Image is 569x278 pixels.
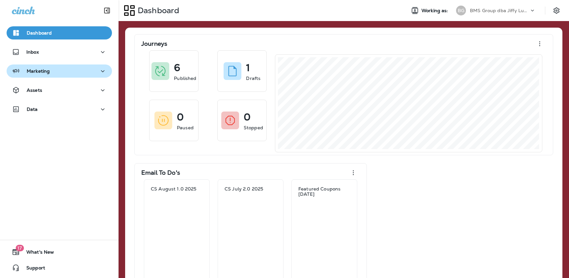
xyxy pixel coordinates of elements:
[421,8,449,13] span: Working as:
[15,245,24,251] span: 17
[150,198,203,203] img: 582b8ea1-f755-4bf6-aa4d-2e6fe10eb9d0.jpg
[177,114,184,120] p: 0
[244,124,263,131] p: Stopped
[7,26,112,39] button: Dashboard
[26,49,39,55] p: Inbox
[20,265,45,273] span: Support
[27,107,38,112] p: Data
[151,186,197,191] p: CS August 1.0 2025
[7,84,112,97] button: Assets
[27,68,50,74] p: Marketing
[141,169,180,176] p: Email To Do's
[244,114,251,120] p: 0
[135,6,179,15] p: Dashboard
[470,8,529,13] p: BMS Group dba Jiffy Lube
[7,64,112,78] button: Marketing
[27,88,42,93] p: Assets
[7,261,112,274] button: Support
[298,203,351,209] img: e8f50338-5667-48f4-98b7-539e20938846.jpg
[141,40,167,47] p: Journeys
[20,249,54,257] span: What's New
[177,124,194,131] p: Paused
[456,6,466,15] div: BG
[298,186,350,197] p: Featured Coupons [DATE]
[246,75,260,82] p: Drafts
[27,30,52,36] p: Dashboard
[7,245,112,259] button: 17What's New
[174,64,180,71] p: 6
[225,186,263,191] p: CS July 2.0 2025
[7,45,112,59] button: Inbox
[98,4,116,17] button: Collapse Sidebar
[7,103,112,116] button: Data
[174,75,196,82] p: Published
[224,198,277,203] img: 86d6a04d-3547-493b-be8d-0ed5355139bb.jpg
[551,5,562,16] button: Settings
[246,64,250,71] p: 1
